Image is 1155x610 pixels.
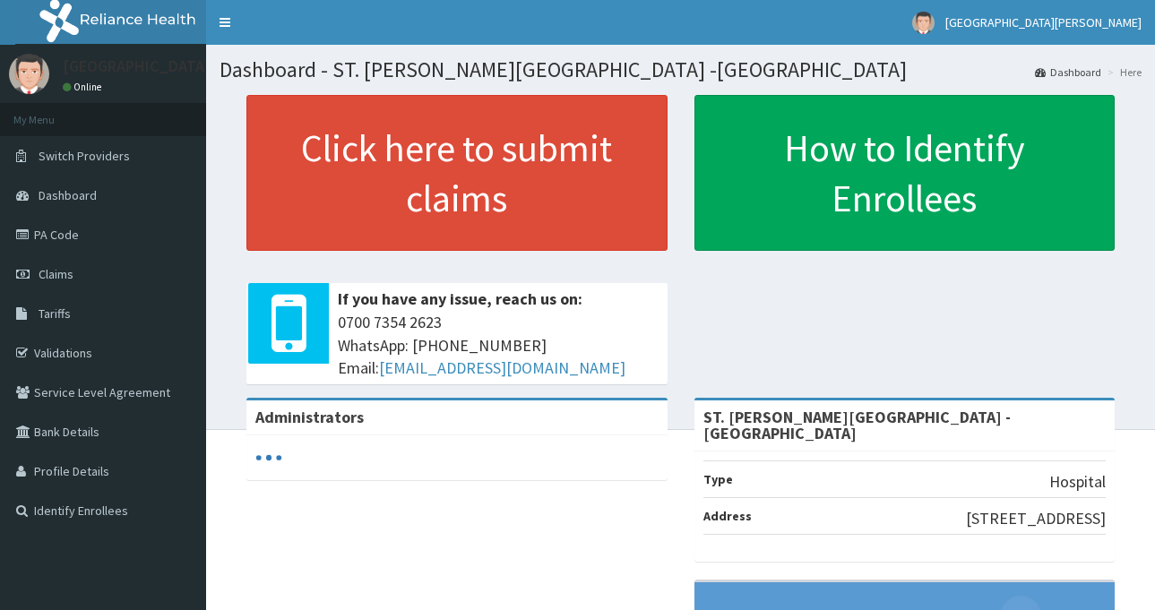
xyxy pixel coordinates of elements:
b: Address [703,508,752,524]
p: [GEOGRAPHIC_DATA][PERSON_NAME] [63,58,328,74]
strong: ST. [PERSON_NAME][GEOGRAPHIC_DATA] -[GEOGRAPHIC_DATA] [703,407,1011,443]
a: Click here to submit claims [246,95,668,251]
span: [GEOGRAPHIC_DATA][PERSON_NAME] [945,14,1142,30]
a: Dashboard [1035,64,1101,80]
li: Here [1103,64,1142,80]
span: Claims [39,266,73,282]
a: How to Identify Enrollees [694,95,1116,251]
span: Dashboard [39,187,97,203]
p: Hospital [1049,470,1106,494]
span: Switch Providers [39,148,130,164]
img: User Image [9,54,49,94]
a: [EMAIL_ADDRESS][DOMAIN_NAME] [379,357,625,378]
h1: Dashboard - ST. [PERSON_NAME][GEOGRAPHIC_DATA] -[GEOGRAPHIC_DATA] [220,58,1142,82]
b: Type [703,471,733,487]
svg: audio-loading [255,444,282,471]
b: If you have any issue, reach us on: [338,288,582,309]
p: [STREET_ADDRESS] [966,507,1106,530]
span: 0700 7354 2623 WhatsApp: [PHONE_NUMBER] Email: [338,311,659,380]
a: Online [63,81,106,93]
img: User Image [912,12,935,34]
span: Tariffs [39,305,71,322]
b: Administrators [255,407,364,427]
